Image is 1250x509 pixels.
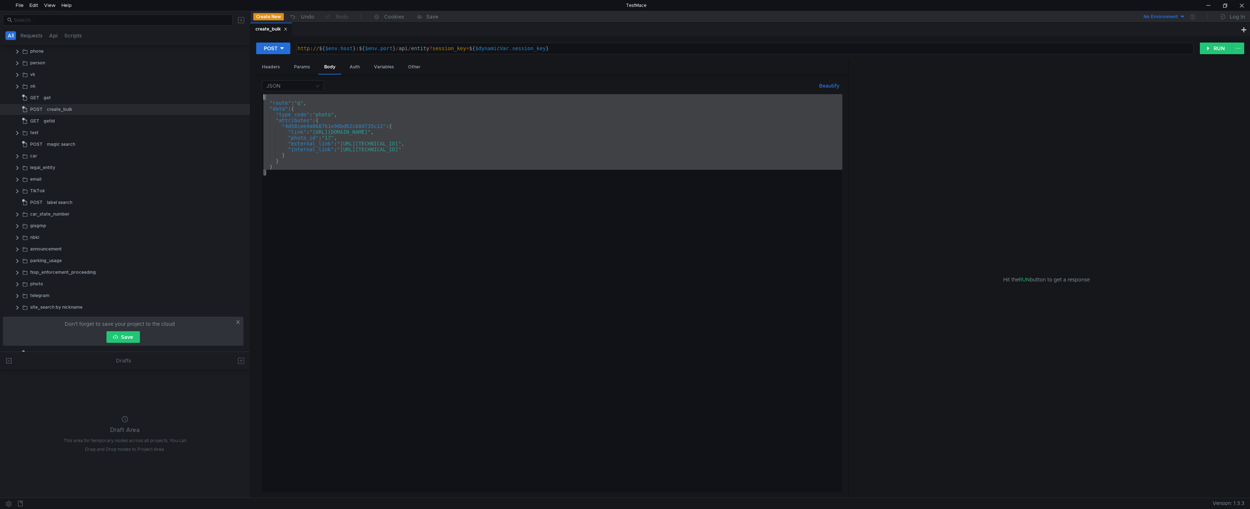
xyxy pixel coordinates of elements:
[30,81,36,92] div: ok
[30,313,48,324] div: Caller ID
[30,267,96,278] div: fssp_enforcement_proceeding
[62,31,84,40] button: Scripts
[30,290,49,301] div: telegram
[816,81,842,90] button: Beautify
[1019,276,1030,283] span: RUN
[18,31,45,40] button: Requests
[30,104,43,115] span: POST
[30,69,35,80] div: vk
[30,185,45,196] div: TikTok
[30,244,62,254] div: announcement
[288,60,316,74] div: Params
[30,139,43,150] span: POST
[256,60,286,74] div: Headers
[30,197,43,208] span: POST
[319,11,354,22] button: Redo
[14,16,228,24] input: Search...
[301,12,314,21] div: Undo
[44,116,55,127] div: getId
[426,14,438,19] div: Save
[30,174,41,185] div: email
[1213,498,1244,509] span: Version: 1.3.3
[336,12,348,21] div: Redo
[47,139,75,150] div: magic search
[44,92,51,103] div: get
[253,13,284,20] button: Create New
[402,60,426,74] div: Other
[30,278,43,289] div: photo
[30,348,43,359] span: POST
[30,255,62,266] div: parking_usage
[30,127,39,138] div: test
[30,232,39,243] div: nbki
[384,12,404,21] div: Cookies
[30,46,44,57] div: phone
[30,302,82,313] div: site_search by nickname
[1003,276,1090,284] span: Hit the button to get a response
[30,92,39,103] span: GET
[256,43,290,54] button: POST
[30,151,37,161] div: car
[65,320,175,328] span: Don't forget to save your project to the cloud
[47,104,72,115] div: create_bulk
[1135,11,1185,23] button: No Environment
[5,31,16,40] button: All
[30,220,46,231] div: gisgmp
[30,162,55,173] div: legal_entity
[30,116,39,127] span: GET
[47,348,85,359] div: get list by uniq_id
[47,31,60,40] button: Api
[344,60,366,74] div: Auth
[30,57,45,68] div: person
[1230,12,1245,21] div: Log In
[264,44,278,52] div: POST
[368,60,400,74] div: Variables
[318,60,341,75] div: Body
[116,356,131,365] div: Drafts
[30,209,69,220] div: car_state_number
[47,197,72,208] div: label search
[1200,43,1232,54] button: RUN
[1144,13,1178,20] div: No Environment
[255,25,287,33] div: create_bulk
[284,11,319,22] button: Undo
[106,331,140,343] button: Save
